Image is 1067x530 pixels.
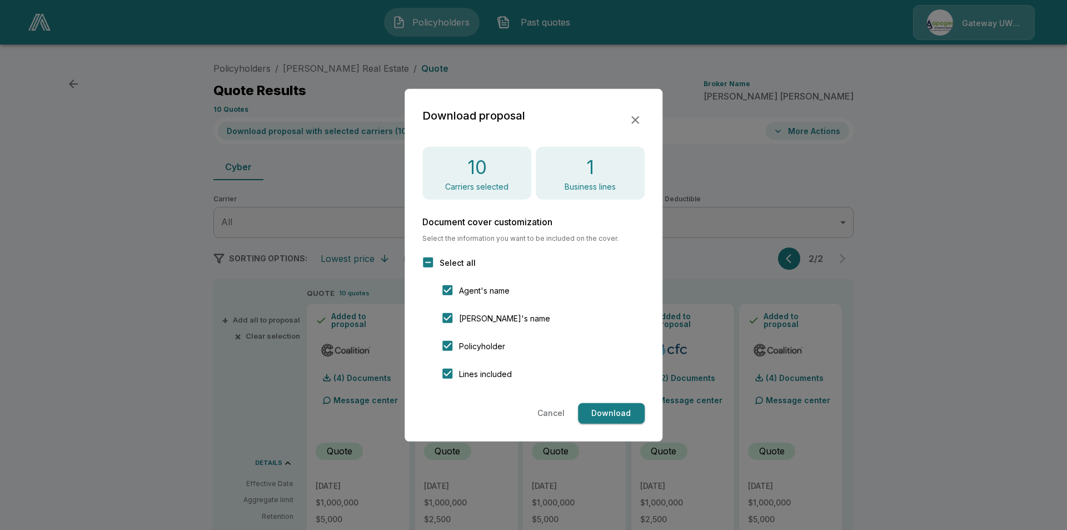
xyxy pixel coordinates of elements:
[565,183,616,191] p: Business lines
[445,183,508,191] p: Carriers selected
[459,368,512,380] span: Lines included
[578,403,645,424] button: Download
[440,257,476,269] span: Select all
[422,235,645,242] span: Select the information you want to be included on the cover.
[467,155,487,179] h4: 10
[586,155,594,179] h4: 1
[422,106,525,124] h2: Download proposal
[459,340,505,352] span: Policyholder
[533,403,569,424] button: Cancel
[459,285,510,296] span: Agent's name
[459,313,550,324] span: [PERSON_NAME]'s name
[422,217,645,226] h6: Document cover customization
